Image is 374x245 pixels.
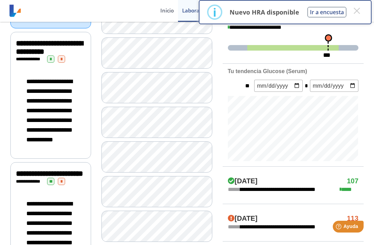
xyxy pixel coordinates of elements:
button: Ir a encuesta [308,7,346,17]
input: mm/dd/yyyy [310,80,358,92]
h4: 113 [347,215,358,223]
div: i [213,6,216,18]
p: Nuevo HRA disponible [230,8,299,16]
input: mm/dd/yyyy [254,80,303,92]
h4: [DATE] [228,215,258,223]
h4: 107 [347,177,358,185]
button: Close this dialog [350,5,363,17]
iframe: Help widget launcher [312,218,366,237]
b: Tu tendencia Glucose (Serum) [228,68,307,74]
h4: [DATE] [228,177,258,185]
